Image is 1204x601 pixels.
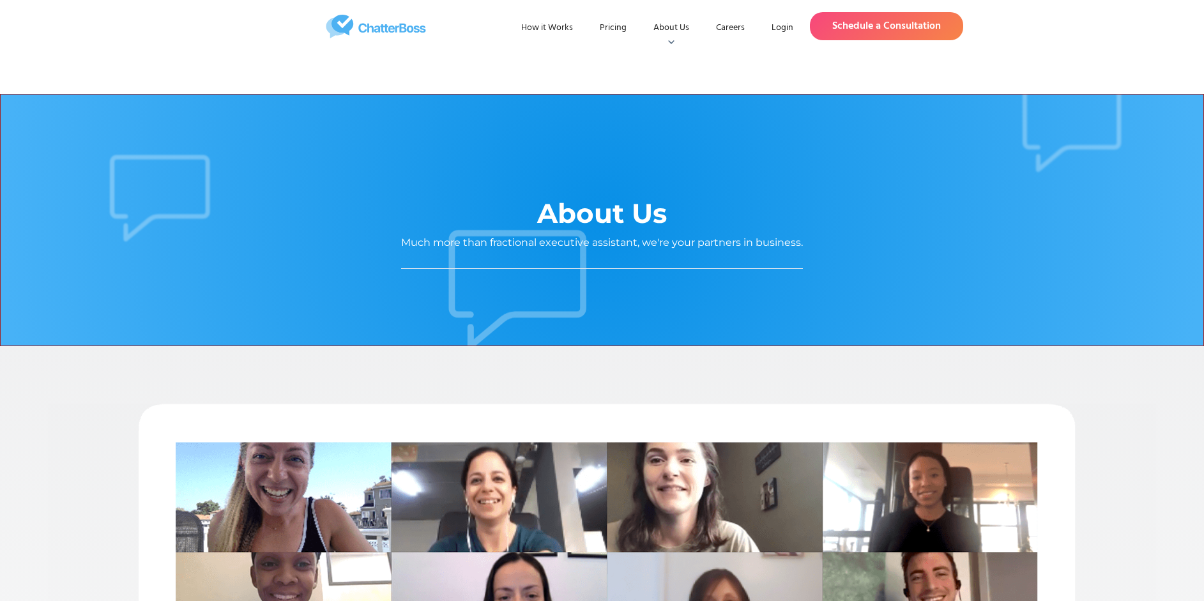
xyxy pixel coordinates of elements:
[653,22,689,34] div: About Us
[761,17,804,40] a: Login
[810,12,963,40] a: Schedule a Consultation
[537,197,667,230] h1: About Us
[241,15,511,38] a: home
[706,17,755,40] a: Careers
[643,17,699,40] div: About Us
[401,236,803,249] div: Much more than fractional executive assistant, we're your partners in business.
[511,17,583,40] a: How it Works
[590,17,637,40] a: Pricing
